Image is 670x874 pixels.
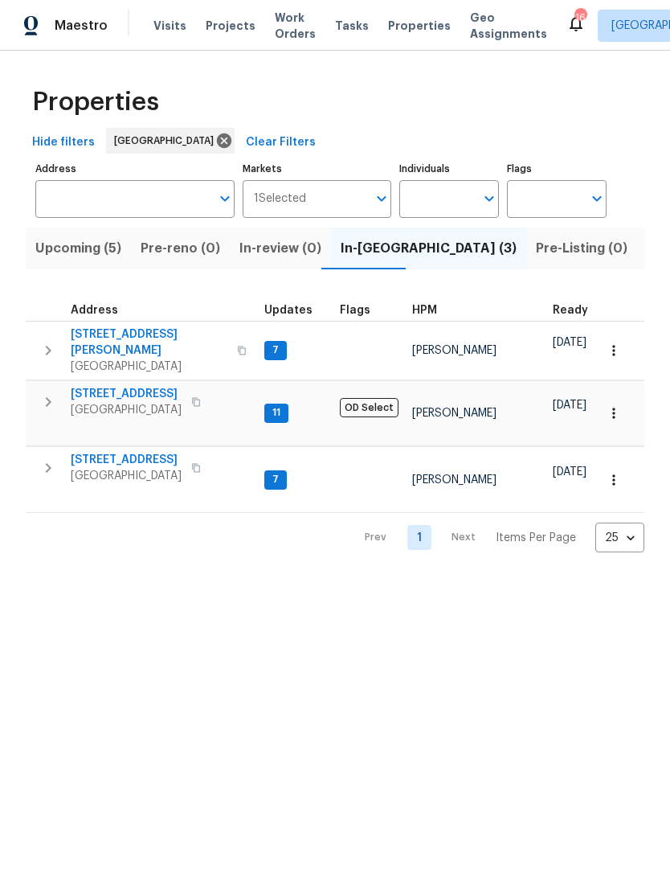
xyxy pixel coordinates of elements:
[507,164,607,174] label: Flags
[214,187,236,210] button: Open
[71,402,182,418] span: [GEOGRAPHIC_DATA]
[412,345,496,356] span: [PERSON_NAME]
[266,343,285,357] span: 7
[553,337,586,348] span: [DATE]
[341,237,517,260] span: In-[GEOGRAPHIC_DATA] (3)
[412,408,496,419] span: [PERSON_NAME]
[206,18,255,34] span: Projects
[536,237,627,260] span: Pre-Listing (0)
[553,305,588,316] span: Ready
[496,530,576,546] p: Items Per Page
[388,18,451,34] span: Properties
[71,305,118,316] span: Address
[349,523,644,552] nav: Pagination Navigation
[106,128,235,154] div: [GEOGRAPHIC_DATA]
[275,10,316,42] span: Work Orders
[595,517,644,559] div: 25
[71,386,182,402] span: [STREET_ADDRESS]
[114,133,220,149] span: [GEOGRAPHIC_DATA]
[141,237,220,260] span: Pre-reno (0)
[239,237,321,260] span: In-review (0)
[266,473,285,486] span: 7
[71,326,227,359] span: [STREET_ADDRESS][PERSON_NAME]
[26,128,101,158] button: Hide filters
[32,94,159,110] span: Properties
[264,305,313,316] span: Updates
[412,305,437,316] span: HPM
[412,474,496,486] span: [PERSON_NAME]
[399,164,499,174] label: Individuals
[254,192,306,206] span: 1 Selected
[574,10,586,26] div: 16
[340,305,370,316] span: Flags
[553,305,603,316] div: Earliest renovation start date (first business day after COE or Checkout)
[55,18,108,34] span: Maestro
[35,164,235,174] label: Address
[266,406,287,420] span: 11
[340,398,398,417] span: OD Select
[246,133,316,153] span: Clear Filters
[553,466,586,478] span: [DATE]
[407,525,431,550] a: Goto page 1
[153,18,186,34] span: Visits
[470,10,547,42] span: Geo Assignments
[71,452,182,468] span: [STREET_ADDRESS]
[71,359,227,375] span: [GEOGRAPHIC_DATA]
[335,20,369,31] span: Tasks
[243,164,392,174] label: Markets
[586,187,608,210] button: Open
[553,400,586,411] span: [DATE]
[478,187,500,210] button: Open
[71,468,182,484] span: [GEOGRAPHIC_DATA]
[370,187,393,210] button: Open
[239,128,322,158] button: Clear Filters
[32,133,95,153] span: Hide filters
[35,237,121,260] span: Upcoming (5)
